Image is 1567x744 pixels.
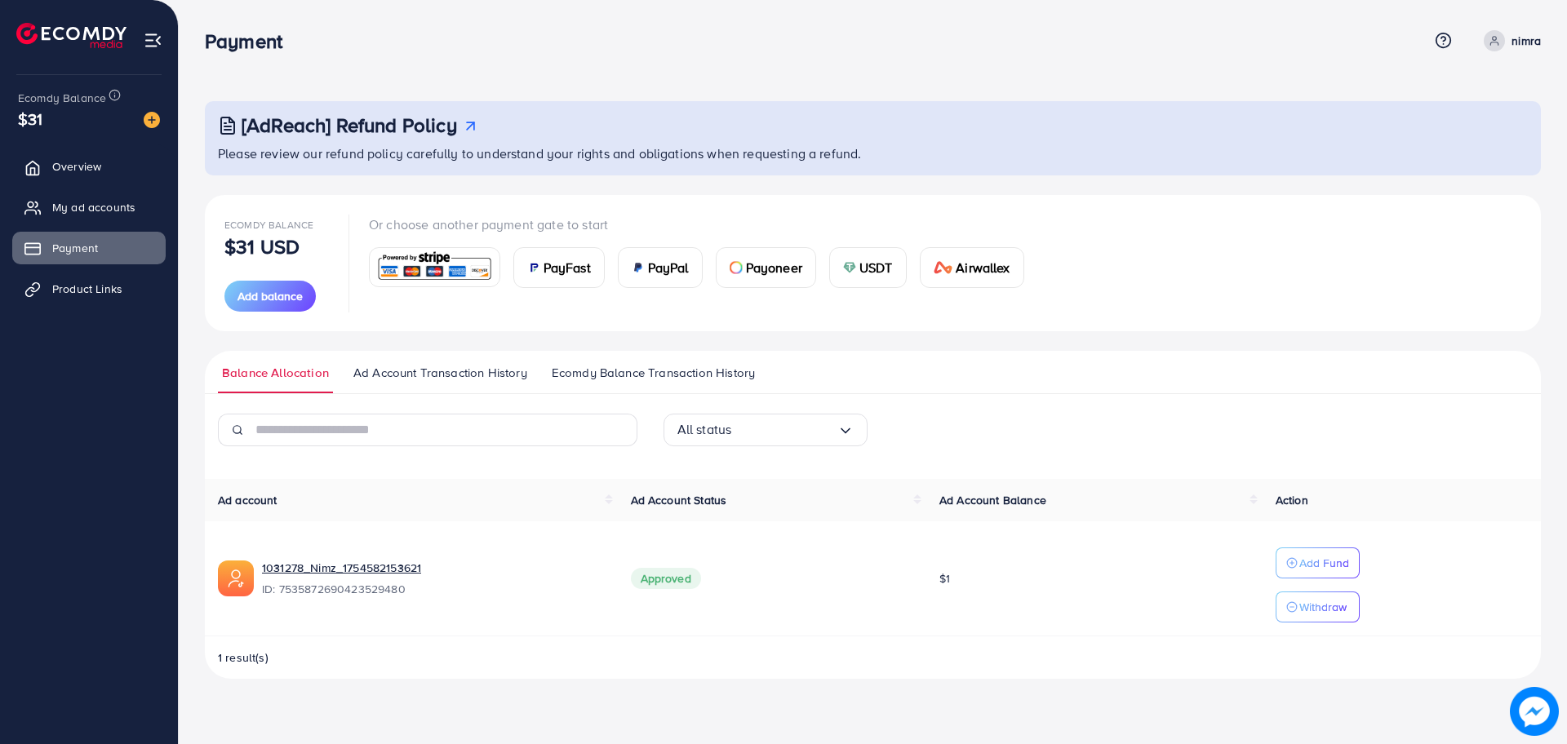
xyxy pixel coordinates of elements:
a: nimra [1477,30,1541,51]
p: Withdraw [1299,597,1347,617]
span: All status [677,417,732,442]
span: Payoneer [746,258,802,277]
span: Balance Allocation [222,364,329,382]
span: Product Links [52,281,122,297]
a: cardUSDT [829,247,907,288]
div: <span class='underline'>1031278_Nimz_1754582153621</span></br>7535872690423529480 [262,560,605,597]
img: ic-ads-acc.e4c84228.svg [218,560,254,596]
button: Add balance [224,281,316,312]
img: card [843,261,856,274]
p: $31 USD [224,237,300,256]
button: Add Fund [1276,547,1360,578]
img: card [934,261,953,274]
span: Ad Account Transaction History [353,364,527,382]
span: Ad Account Balance [939,492,1046,508]
span: ID: 7535872690423529480 [262,581,605,597]
a: cardPayFast [513,247,605,288]
img: image [1510,687,1559,736]
span: PayPal [648,258,689,277]
img: card [730,261,743,274]
span: Approved [631,568,701,589]
span: $31 [18,107,42,131]
span: 1 result(s) [218,649,269,666]
p: Please review our refund policy carefully to understand your rights and obligations when requesti... [218,144,1531,163]
span: USDT [859,258,893,277]
img: logo [16,23,127,48]
p: Or choose another payment gate to start [369,215,1037,234]
a: card [369,247,500,287]
a: Product Links [12,272,166,305]
img: card [632,261,645,274]
span: Ecomdy Balance [224,218,313,232]
span: PayFast [544,258,591,277]
span: Payment [52,240,98,256]
a: 1031278_Nimz_1754582153621 [262,560,421,576]
img: card [375,250,495,285]
input: Search for option [731,417,837,442]
div: Search for option [664,414,868,446]
p: nimra [1512,31,1541,51]
span: Ad Account Status [631,492,727,508]
a: My ad accounts [12,191,166,224]
img: image [144,112,160,128]
span: Ecomdy Balance Transaction History [552,364,755,382]
img: card [527,261,540,274]
a: cardPayPal [618,247,703,288]
p: Add Fund [1299,553,1349,573]
h3: [AdReach] Refund Policy [242,113,457,137]
button: Withdraw [1276,591,1360,622]
span: Ecomdy Balance [18,90,106,106]
a: Payment [12,232,166,264]
img: menu [144,31,162,50]
span: Action [1276,492,1308,508]
span: Overview [52,158,101,175]
h3: Payment [205,29,295,53]
span: Airwallex [956,258,1010,277]
span: My ad accounts [52,199,135,215]
a: cardAirwallex [920,247,1024,288]
a: Overview [12,150,166,183]
span: $1 [939,570,950,587]
a: cardPayoneer [716,247,816,288]
span: Add balance [237,288,303,304]
span: Ad account [218,492,277,508]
